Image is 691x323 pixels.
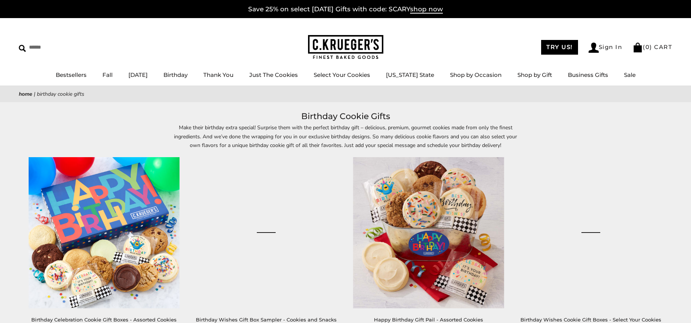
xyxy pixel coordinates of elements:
[450,71,502,78] a: Shop by Occasion
[31,317,177,323] a: Birthday Celebration Cookie Gift Boxes - Assorted Cookies
[541,40,578,55] a: TRY US!
[249,71,298,78] a: Just The Cookies
[19,45,26,52] img: Search
[386,71,434,78] a: [US_STATE] State
[34,90,35,98] span: |
[56,71,87,78] a: Bestsellers
[515,157,666,308] a: Birthday Wishes Cookie Gift Boxes - Select Your Cookies
[589,43,599,53] img: Account
[248,5,443,14] a: Save 25% on select [DATE] Gifts with code: SCARYshop now
[30,110,661,123] h1: Birthday Cookie Gifts
[308,35,383,60] img: C.KRUEGER'S
[314,71,370,78] a: Select Your Cookies
[624,71,636,78] a: Sale
[203,71,233,78] a: Thank You
[196,317,337,323] a: Birthday Wishes Gift Box Sampler - Cookies and Snacks
[374,317,483,323] a: Happy Birthday Gift Pail - Assorted Cookies
[163,71,188,78] a: Birthday
[633,43,672,51] a: (0) CART
[37,90,84,98] span: Birthday Cookie Gifts
[128,71,148,78] a: [DATE]
[517,71,552,78] a: Shop by Gift
[633,43,643,52] img: Bag
[410,5,443,14] span: shop now
[589,43,622,53] a: Sign In
[172,123,519,149] p: Make their birthday extra special! Surprise them with the perfect birthday gift – delicious, prem...
[520,317,661,323] a: Birthday Wishes Cookie Gift Boxes - Select Your Cookies
[29,157,180,308] img: Birthday Celebration Cookie Gift Boxes - Assorted Cookies
[19,41,108,53] input: Search
[19,90,672,98] nav: breadcrumbs
[645,43,650,51] span: 0
[568,71,608,78] a: Business Gifts
[102,71,113,78] a: Fall
[353,157,504,308] img: Happy Birthday Gift Pail - Assorted Cookies
[191,157,342,308] a: Birthday Wishes Gift Box Sampler - Cookies and Snacks
[19,90,32,98] a: Home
